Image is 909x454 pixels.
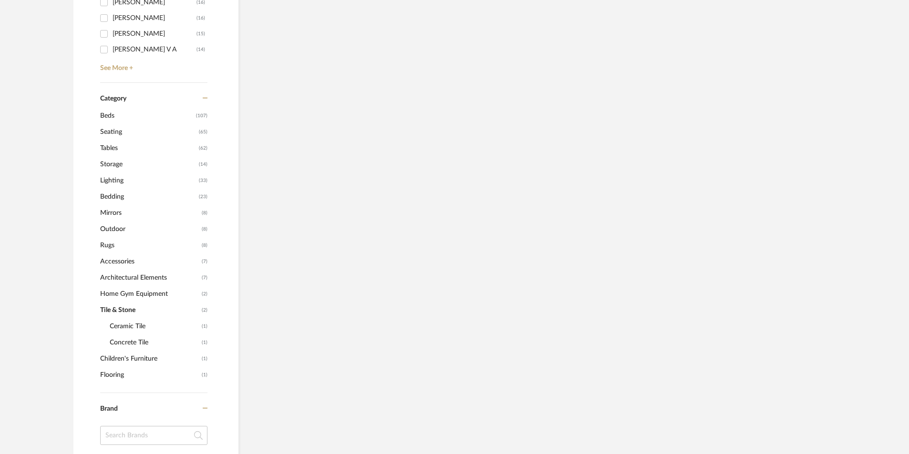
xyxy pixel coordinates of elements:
[100,221,199,237] span: Outdoor
[199,141,207,156] span: (62)
[202,238,207,253] span: (8)
[196,26,205,41] div: (15)
[113,26,196,41] div: [PERSON_NAME]
[202,367,207,383] span: (1)
[100,156,196,172] span: Storage
[202,254,207,269] span: (7)
[196,10,205,26] div: (16)
[202,222,207,237] span: (8)
[196,108,207,123] span: (107)
[100,286,199,302] span: Home Gym Equipment
[100,108,194,124] span: Beds
[202,319,207,334] span: (1)
[100,351,199,367] span: Children's Furniture
[199,124,207,140] span: (65)
[100,172,196,189] span: Lighting
[202,270,207,285] span: (7)
[202,351,207,366] span: (1)
[202,335,207,350] span: (1)
[196,42,205,57] div: (14)
[100,237,199,253] span: Rugs
[100,405,118,412] span: Brand
[199,173,207,188] span: (33)
[100,95,126,103] span: Category
[202,286,207,302] span: (2)
[202,205,207,221] span: (8)
[113,42,196,57] div: [PERSON_NAME] V A
[110,334,199,351] span: Concrete Tile
[199,189,207,204] span: (23)
[100,367,199,383] span: Flooring
[100,140,196,156] span: Tables
[110,318,199,334] span: Ceramic Tile
[98,57,207,72] a: See More +
[113,10,196,26] div: [PERSON_NAME]
[100,189,196,205] span: Bedding
[199,157,207,172] span: (14)
[100,205,199,221] span: Mirrors
[202,303,207,318] span: (2)
[100,302,199,318] span: Tile & Stone
[100,426,207,445] input: Search Brands
[100,253,199,270] span: Accessories
[100,124,196,140] span: Seating
[100,270,199,286] span: Architectural Elements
